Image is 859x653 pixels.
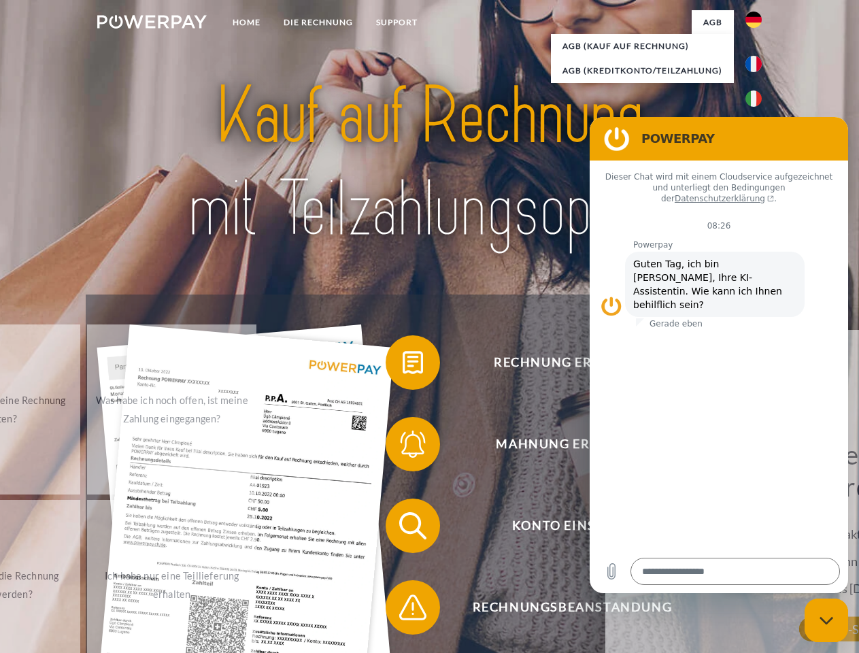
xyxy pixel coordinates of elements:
[130,65,729,261] img: title-powerpay_de.svg
[95,391,248,428] div: Was habe ich noch offen, ist meine Zahlung eingegangen?
[221,10,272,35] a: Home
[745,90,762,107] img: it
[405,499,739,553] span: Konto einsehen
[551,34,734,58] a: AGB (Kauf auf Rechnung)
[396,590,430,624] img: qb_warning.svg
[272,10,365,35] a: DIE RECHNUNG
[805,599,848,642] iframe: Schaltfläche zum Öffnen des Messaging-Fensters; Konversation läuft
[97,15,207,29] img: logo-powerpay-white.svg
[386,499,739,553] button: Konto einsehen
[396,509,430,543] img: qb_search.svg
[365,10,429,35] a: SUPPORT
[745,56,762,72] img: fr
[590,117,848,593] iframe: Messaging-Fenster
[745,12,762,28] img: de
[405,580,739,635] span: Rechnungsbeanstandung
[386,580,739,635] button: Rechnungsbeanstandung
[95,567,248,603] div: Ich habe nur eine Teillieferung erhalten
[87,324,256,495] a: Was habe ich noch offen, ist meine Zahlung eingegangen?
[692,10,734,35] a: agb
[551,58,734,83] a: AGB (Kreditkonto/Teilzahlung)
